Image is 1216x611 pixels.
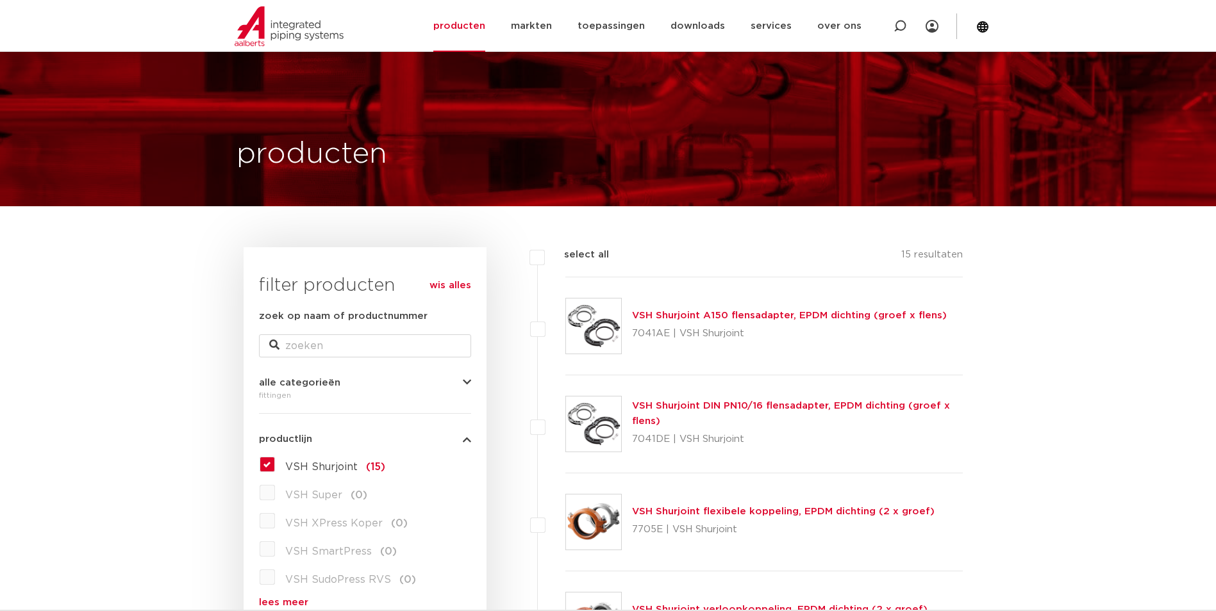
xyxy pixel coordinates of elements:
img: Thumbnail for VSH Shurjoint DIN PN10/16 flensadapter, EPDM dichting (groef x flens) [566,396,621,452]
label: select all [545,247,609,263]
span: VSH XPress Koper [285,518,383,528]
button: productlijn [259,434,471,444]
span: productlijn [259,434,312,444]
span: (0) [351,490,367,500]
a: lees meer [259,598,471,607]
span: alle categorieën [259,378,340,387]
img: Thumbnail for VSH Shurjoint flexibele koppeling, EPDM dichting (2 x groef) [566,494,621,550]
span: (0) [380,546,397,557]
label: zoek op naam of productnummer [259,309,428,324]
span: (0) [391,518,408,528]
h1: producten [237,134,387,175]
p: 15 resultaten [901,247,963,267]
span: (0) [399,574,416,585]
a: wis alles [429,278,471,293]
span: VSH Shurjoint [285,462,358,472]
span: VSH SudoPress RVS [285,574,391,585]
p: 7041DE | VSH Shurjoint [632,429,963,450]
a: VSH Shurjoint flexibele koppeling, EPDM dichting (2 x groef) [632,507,935,516]
h3: filter producten [259,273,471,298]
a: VSH Shurjoint A150 flensadapter, EPDM dichting (groef x flens) [632,311,947,320]
img: Thumbnail for VSH Shurjoint A150 flensadapter, EPDM dichting (groef x flens) [566,298,621,354]
span: VSH Super [285,490,342,500]
a: VSH Shurjoint DIN PN10/16 flensadapter, EPDM dichting (groef x flens) [632,401,950,426]
div: fittingen [259,387,471,403]
input: zoeken [259,334,471,357]
p: 7705E | VSH Shurjoint [632,519,935,540]
p: 7041AE | VSH Shurjoint [632,323,947,344]
button: alle categorieën [259,378,471,387]
span: VSH SmartPress [285,546,372,557]
span: (15) [366,462,385,472]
